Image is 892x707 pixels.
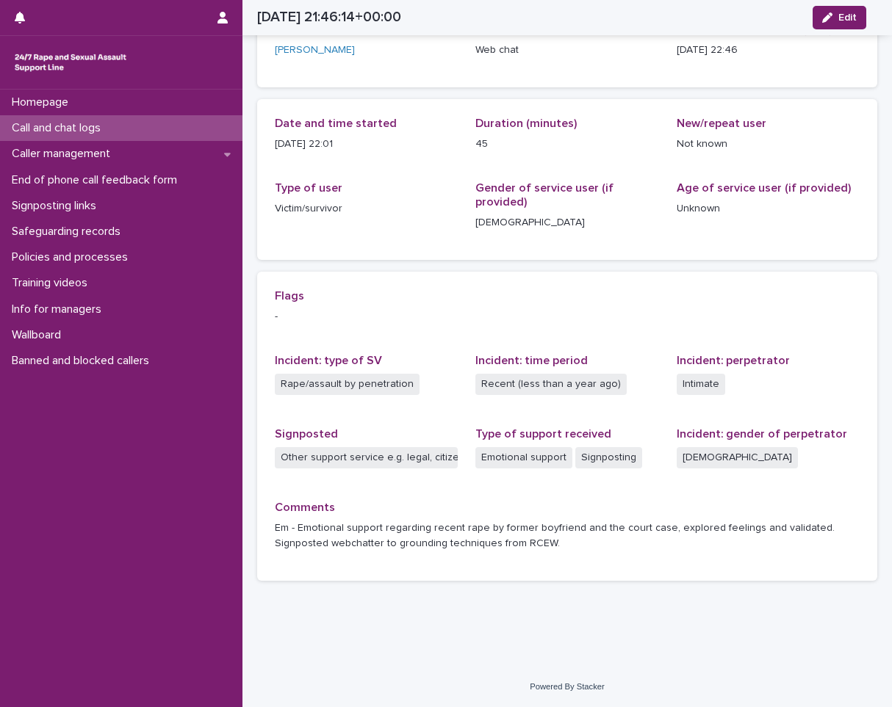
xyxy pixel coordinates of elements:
p: Em - Emotional support regarding recent rape by former boyfriend and the court case, explored fee... [275,521,860,551]
span: Incident: perpetrator [677,355,790,366]
p: Call and chat logs [6,121,112,135]
p: Info for managers [6,302,113,316]
span: Incident: gender of perpetrator [677,428,847,440]
p: 45 [475,137,658,152]
span: Type of user [275,182,342,194]
p: [DEMOGRAPHIC_DATA] [475,215,658,231]
p: Training videos [6,276,99,290]
span: Incident: time period [475,355,588,366]
p: [DATE] 22:46 [677,43,860,58]
p: Victim/survivor [275,201,458,217]
span: Age of service user (if provided) [677,182,851,194]
span: Type of support received [475,428,611,440]
span: Duration (minutes) [475,117,577,129]
h2: [DATE] 21:46:14+00:00 [257,9,401,26]
span: Rape/assault by penetration [275,374,420,395]
p: End of phone call feedback form [6,173,189,187]
p: Wallboard [6,328,73,342]
img: rhQMoQhaT3yELyF149Cw [12,48,129,77]
p: Policies and processes [6,250,140,264]
a: Powered By Stacker [530,682,604,691]
p: Unknown [677,201,860,217]
span: Gender of service user (if provided) [475,182,614,208]
span: Emotional support [475,447,572,468]
p: - [275,309,860,325]
span: Signposted [275,428,338,440]
span: Comments [275,501,335,513]
span: New/repeat user [677,117,766,129]
a: [PERSON_NAME] [275,43,355,58]
p: Banned and blocked callers [6,354,161,368]
span: Edit [838,12,857,23]
p: Caller management [6,147,122,161]
span: Date and time started [275,117,397,129]
span: Incident: type of SV [275,355,382,366]
p: Not known [677,137,860,152]
span: Signposting [575,447,642,468]
span: Recent (less than a year ago) [475,374,627,395]
span: [DEMOGRAPHIC_DATA] [677,447,798,468]
p: Signposting links [6,199,108,213]
span: Flags [275,290,304,302]
button: Edit [813,6,866,29]
span: Intimate [677,374,725,395]
p: Safeguarding records [6,225,132,239]
p: Homepage [6,95,80,109]
p: [DATE] 22:01 [275,137,458,152]
p: Web chat [475,43,658,58]
span: Other support service e.g. legal, citizens advice [275,447,458,468]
